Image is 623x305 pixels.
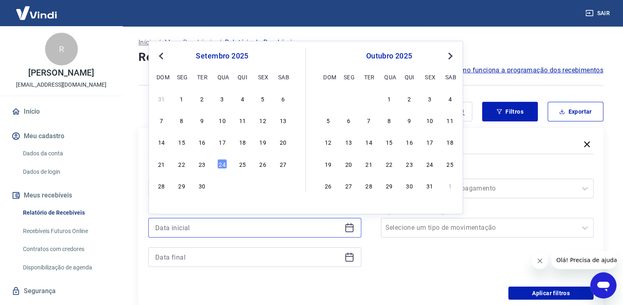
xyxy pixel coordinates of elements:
div: Choose quinta-feira, 4 de setembro de 2025 [238,94,247,103]
div: Choose sábado, 6 de setembro de 2025 [278,94,288,103]
div: Choose terça-feira, 23 de setembro de 2025 [197,159,207,169]
div: Choose segunda-feira, 8 de setembro de 2025 [177,115,187,125]
span: Olá! Precisa de ajuda? [5,6,69,12]
div: Choose quinta-feira, 30 de outubro de 2025 [405,181,415,191]
p: [PERSON_NAME] [28,69,94,77]
div: Choose quarta-feira, 24 de setembro de 2025 [217,159,227,169]
div: Choose sábado, 27 de setembro de 2025 [278,159,288,169]
button: Sair [584,6,613,21]
button: Meus recebíveis [10,186,113,204]
div: sab [278,72,288,82]
input: Data final [155,251,341,263]
div: month 2025-09 [155,92,289,191]
div: Choose quarta-feira, 1 de outubro de 2025 [384,94,394,103]
div: Choose quinta-feira, 9 de outubro de 2025 [405,115,415,125]
div: Choose terça-feira, 7 de outubro de 2025 [364,115,374,125]
div: Choose sábado, 11 de outubro de 2025 [445,115,455,125]
div: Choose sábado, 1 de novembro de 2025 [445,181,455,191]
div: Choose sexta-feira, 5 de setembro de 2025 [258,94,267,103]
div: Choose terça-feira, 30 de setembro de 2025 [364,94,374,103]
div: sab [445,72,455,82]
div: Choose domingo, 28 de setembro de 2025 [323,94,333,103]
div: Choose sexta-feira, 12 de setembro de 2025 [258,115,267,125]
div: ter [197,72,207,82]
div: qua [217,72,227,82]
div: Choose segunda-feira, 22 de setembro de 2025 [177,159,187,169]
iframe: Mensagem da empresa [551,251,616,269]
a: Contratos com credores [20,241,113,258]
div: Choose quinta-feira, 18 de setembro de 2025 [238,137,247,147]
button: Meu cadastro [10,127,113,145]
div: ter [364,72,374,82]
button: Filtros [482,102,538,121]
button: Exportar [548,102,603,121]
div: Choose segunda-feira, 29 de setembro de 2025 [344,94,353,103]
div: Choose quarta-feira, 8 de outubro de 2025 [384,115,394,125]
a: Saiba como funciona a programação dos recebimentos [434,65,603,75]
div: Choose quinta-feira, 23 de outubro de 2025 [405,159,415,169]
div: qua [384,72,394,82]
div: Choose quinta-feira, 2 de outubro de 2025 [238,181,247,191]
a: Dados de login [20,164,113,180]
div: seg [177,72,187,82]
a: Segurança [10,282,113,300]
div: Choose domingo, 14 de setembro de 2025 [156,137,166,147]
label: Forma de Pagamento [383,167,592,177]
input: Data inicial [155,222,341,234]
div: Choose segunda-feira, 6 de outubro de 2025 [344,115,353,125]
div: Choose segunda-feira, 1 de setembro de 2025 [177,94,187,103]
div: Choose sexta-feira, 17 de outubro de 2025 [425,137,435,147]
div: Choose terça-feira, 28 de outubro de 2025 [364,181,374,191]
div: Choose terça-feira, 21 de outubro de 2025 [364,159,374,169]
div: Choose domingo, 28 de setembro de 2025 [156,181,166,191]
div: Choose domingo, 12 de outubro de 2025 [323,137,333,147]
div: Choose quarta-feira, 29 de outubro de 2025 [384,181,394,191]
div: Choose terça-feira, 9 de setembro de 2025 [197,115,207,125]
a: Disponibilização de agenda [20,259,113,276]
label: Tipo de Movimentação [383,206,592,216]
div: Choose sexta-feira, 3 de outubro de 2025 [425,94,435,103]
div: Choose sexta-feira, 31 de outubro de 2025 [425,181,435,191]
div: sex [258,72,267,82]
div: Choose quarta-feira, 10 de setembro de 2025 [217,115,227,125]
iframe: Botão para abrir a janela de mensagens [590,272,616,298]
div: Choose sábado, 4 de outubro de 2025 [278,181,288,191]
div: Choose sexta-feira, 26 de setembro de 2025 [258,159,267,169]
div: dom [323,72,333,82]
div: sex [425,72,435,82]
button: Next Month [445,51,455,61]
div: Choose segunda-feira, 29 de setembro de 2025 [177,181,187,191]
div: Choose segunda-feira, 13 de outubro de 2025 [344,137,353,147]
div: Choose quinta-feira, 16 de outubro de 2025 [405,137,415,147]
div: Choose quinta-feira, 11 de setembro de 2025 [238,115,247,125]
div: Choose domingo, 21 de setembro de 2025 [156,159,166,169]
button: Aplicar filtros [508,287,594,300]
div: Choose quinta-feira, 25 de setembro de 2025 [238,159,247,169]
p: / [158,38,161,47]
a: Relatório de Recebíveis [20,204,113,221]
div: qui [405,72,415,82]
div: R [45,33,78,65]
div: Choose sábado, 13 de setembro de 2025 [278,115,288,125]
div: Choose terça-feira, 14 de outubro de 2025 [364,137,374,147]
div: month 2025-10 [322,92,456,191]
a: Recebíveis Futuros Online [20,223,113,240]
div: Choose quarta-feira, 22 de outubro de 2025 [384,159,394,169]
div: outubro 2025 [322,51,456,61]
div: Choose quarta-feira, 3 de setembro de 2025 [217,94,227,103]
div: Choose sábado, 25 de outubro de 2025 [445,159,455,169]
div: setembro 2025 [155,51,289,61]
div: Choose sexta-feira, 19 de setembro de 2025 [258,137,267,147]
a: Início [138,38,155,47]
div: Choose sábado, 18 de outubro de 2025 [445,137,455,147]
p: Relatório de Recebíveis [225,38,295,47]
a: Início [10,103,113,121]
a: Dados da conta [20,145,113,162]
p: / [219,38,222,47]
div: Choose sexta-feira, 24 de outubro de 2025 [425,159,435,169]
div: Choose segunda-feira, 15 de setembro de 2025 [177,137,187,147]
div: Choose domingo, 7 de setembro de 2025 [156,115,166,125]
div: Choose segunda-feira, 20 de outubro de 2025 [344,159,353,169]
div: Choose sábado, 4 de outubro de 2025 [445,94,455,103]
p: Meus Recebíveis [165,38,215,47]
